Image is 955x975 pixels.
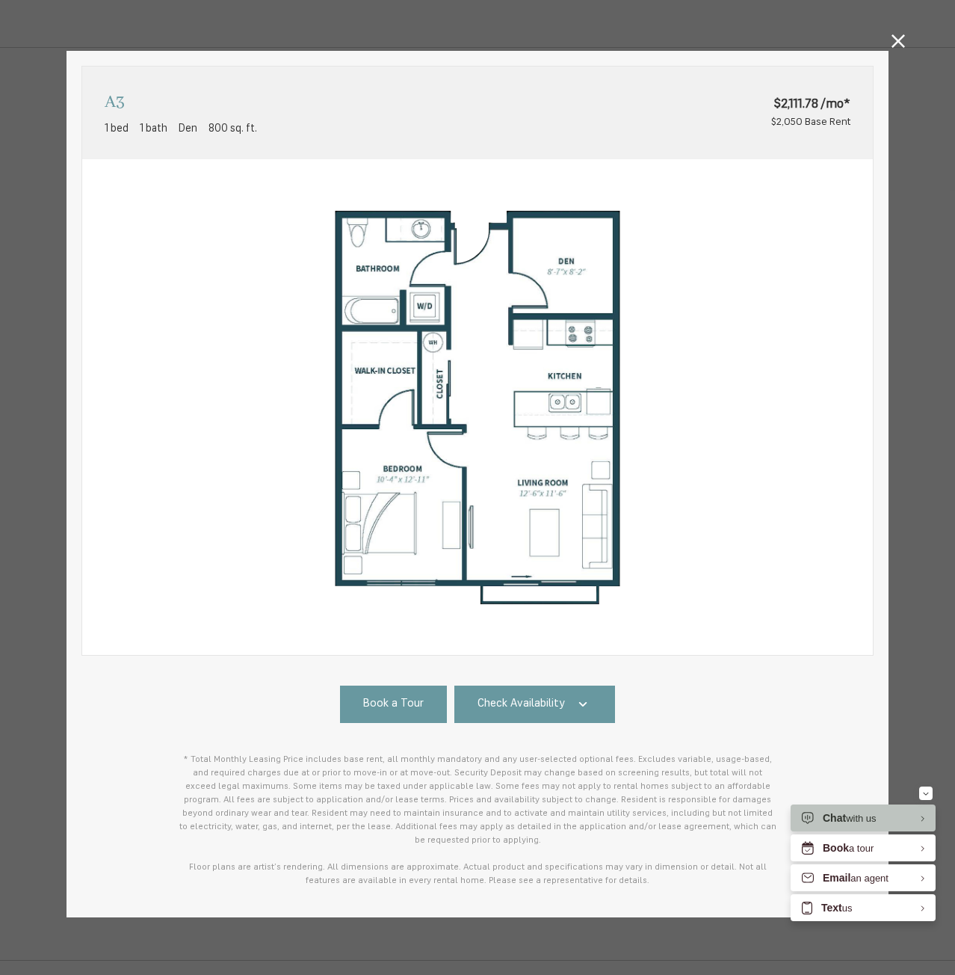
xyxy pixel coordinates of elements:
span: Check Availability [477,696,565,713]
span: $2,050 Base Rent [771,117,850,127]
p: * Total Monthly Leasing Price includes base rent, all monthly mandatory and any user-selected opt... [179,753,776,888]
a: Book a Tour [340,686,447,723]
span: 1 bath [140,121,167,137]
img: A3 - 1 bedroom floorplan layout with 1 bathroom and 800 square feet [82,159,873,656]
p: A3 [105,89,125,117]
a: Check Availability [454,686,616,723]
span: 800 sq. ft. [208,121,257,137]
span: Book a Tour [363,696,424,713]
span: 1 bed [105,121,129,137]
span: $2,111.78 /mo* [684,95,850,114]
span: Den [179,121,197,137]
